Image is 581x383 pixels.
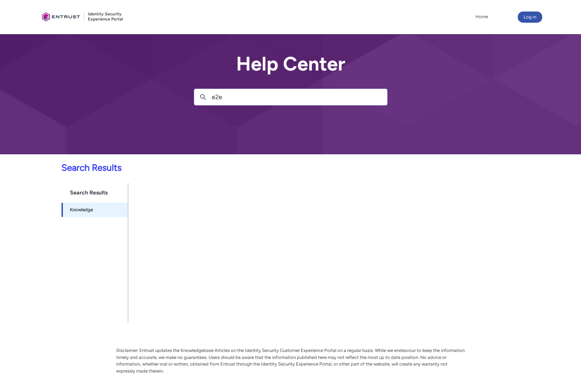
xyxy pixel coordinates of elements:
[518,12,542,23] button: Log in
[70,206,93,213] span: Knowledge
[194,89,212,105] button: Search
[212,89,387,105] input: Search for articles, cases, videos...
[474,12,490,22] a: Home
[4,161,462,175] p: Search Results
[194,53,387,75] h2: Help Center
[61,183,128,202] h1: Search Results
[61,202,128,217] a: Knowledge
[116,347,465,374] p: Disclaimer: Entrust updates the Knowledgebase Articles on the Identity Security Customer Experien...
